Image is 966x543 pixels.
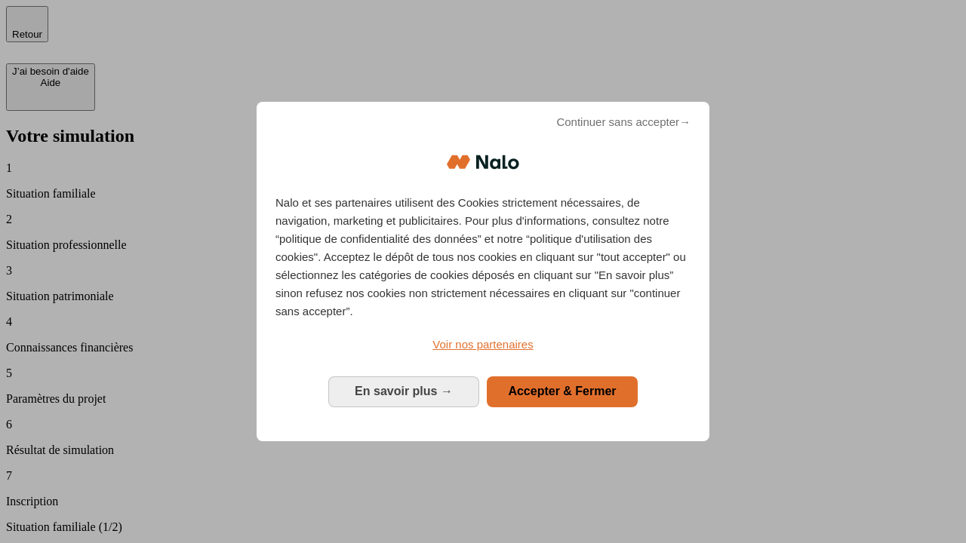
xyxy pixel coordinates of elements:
[328,376,479,406] button: En savoir plus: Configurer vos consentements
[508,385,616,397] span: Accepter & Fermer
[487,376,638,406] button: Accepter & Fermer: Accepter notre traitement des données et fermer
[355,385,453,397] span: En savoir plus →
[275,194,691,321] p: Nalo et ses partenaires utilisent des Cookies strictement nécessaires, de navigation, marketing e...
[432,338,533,351] span: Voir nos partenaires
[447,140,519,185] img: Logo
[275,336,691,354] a: Voir nos partenaires
[257,102,709,440] div: Bienvenue chez Nalo Gestion du consentement
[556,113,691,131] span: Continuer sans accepter→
